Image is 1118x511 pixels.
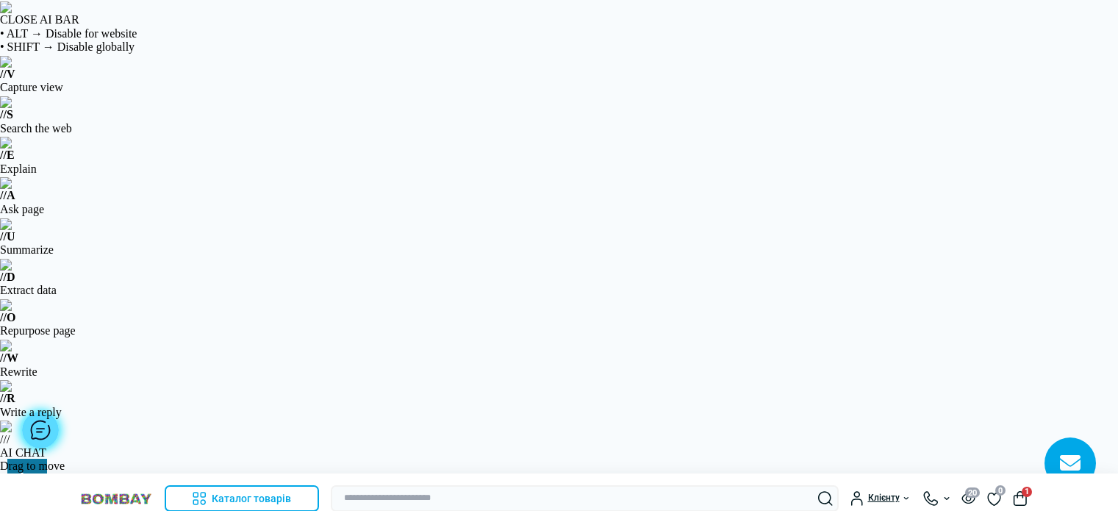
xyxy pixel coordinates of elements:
[818,491,833,506] button: Search
[995,485,1006,496] span: 0
[1022,487,1032,497] span: 1
[961,492,975,504] button: 20
[987,490,1001,506] a: 0
[1013,491,1028,506] button: 1
[965,487,980,498] span: 20
[79,492,153,506] img: BOMBAY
